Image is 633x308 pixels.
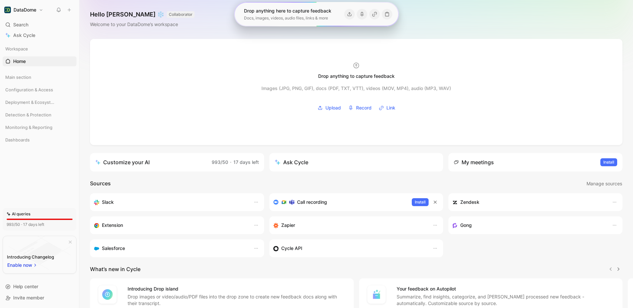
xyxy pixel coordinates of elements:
[3,97,76,109] div: Deployment & Ecosystem
[7,221,44,228] div: 993/50 · 17 days left
[397,293,615,307] p: Summarize, find insights, categorize, and [PERSON_NAME] processed new feedback - automatically. C...
[7,261,38,269] button: Enable now
[7,253,54,261] div: Introducing Changelog
[102,244,125,252] h3: Salesforce
[3,122,76,132] div: Monitoring & Reporting
[315,103,343,113] button: Upload
[94,221,247,229] div: Capture feedback from anywhere on the web
[167,11,195,18] button: COLLABORATOR
[261,84,451,92] div: Images (JPG, PNG, GIF), docs (PDF, TXT, VTT), videos (MOV, MP4), audio (MP3, WAV)
[212,159,228,165] span: 993/50
[90,153,264,171] a: Customize your AI993/50·17 days left
[275,158,308,166] div: Ask Cycle
[7,211,30,217] div: AI queries
[128,285,346,293] h4: Introducing Drop island
[3,110,76,120] div: Detection & Protection
[397,285,615,293] h4: Your feedback on Autopilot
[3,122,76,134] div: Monitoring & Reporting
[9,236,71,270] img: bg-BLZuj68n.svg
[5,137,30,143] span: Dashboards
[14,7,36,13] h1: DataDome
[4,7,11,13] img: DataDome
[356,104,372,112] span: Record
[90,265,140,273] h2: What’s new in Cycle
[3,282,76,292] div: Help center
[3,56,76,66] a: Home
[454,158,494,166] div: My meetings
[94,198,247,206] div: Sync your customers, send feedback and get updates in Slack
[90,20,195,28] div: Welcome to your DataDome’s workspace
[102,221,123,229] h3: Extension
[452,221,605,229] div: Capture feedback from your incoming calls
[3,110,76,122] div: Detection & Protection
[13,58,26,65] span: Home
[90,11,195,18] h1: Hello [PERSON_NAME] ❄️
[273,244,426,252] div: Sync customers & send feedback from custom sources. Get inspired by our favorite use case
[3,72,76,84] div: Main section
[3,97,76,107] div: Deployment & Ecosystem
[13,31,35,39] span: Ask Cycle
[346,103,374,113] button: Record
[128,293,346,307] p: Drop images or video/audio/PDF files into the drop zone to create new feedback docs along with th...
[318,72,395,80] div: Drop anything to capture feedback
[281,221,295,229] h3: Zapier
[5,46,28,52] span: Workspace
[600,158,617,166] button: Install
[3,5,45,15] button: DataDomeDataDome
[273,198,407,206] div: Record & transcribe meetings from Zoom, Meet & Teams.
[273,221,426,229] div: Capture feedback from thousands of sources with Zapier (survey results, recordings, sheets, etc).
[3,293,76,303] div: Invite member
[587,180,622,188] span: Manage sources
[3,85,76,97] div: Configuration & Access
[297,198,327,206] h3: Call recording
[90,179,111,188] h2: Sources
[3,135,76,147] div: Dashboards
[586,179,622,188] button: Manage sources
[377,103,398,113] button: Link
[269,153,443,171] button: Ask Cycle
[13,21,28,29] span: Search
[244,15,331,21] div: Docs, images, videos, audio files, links & more
[281,244,302,252] h3: Cycle API
[3,30,76,40] a: Ask Cycle
[415,199,426,205] span: Install
[5,86,53,93] span: Configuration & Access
[230,159,231,165] span: ·
[460,221,472,229] h3: Gong
[3,20,76,30] div: Search
[3,44,76,54] div: Workspace
[13,284,38,289] span: Help center
[95,158,150,166] div: Customize your AI
[452,198,605,206] div: Sync customers and create docs
[3,135,76,145] div: Dashboards
[244,7,331,15] div: Drop anything here to capture feedback
[7,261,33,269] span: Enable now
[5,99,57,106] span: Deployment & Ecosystem
[3,85,76,95] div: Configuration & Access
[13,295,44,300] span: Invite member
[3,72,76,82] div: Main section
[233,159,259,165] span: 17 days left
[5,74,31,80] span: Main section
[412,198,429,206] button: Install
[603,159,614,166] span: Install
[386,104,395,112] span: Link
[5,111,51,118] span: Detection & Protection
[102,198,114,206] h3: Slack
[325,104,341,112] span: Upload
[460,198,479,206] h3: Zendesk
[5,124,52,131] span: Monitoring & Reporting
